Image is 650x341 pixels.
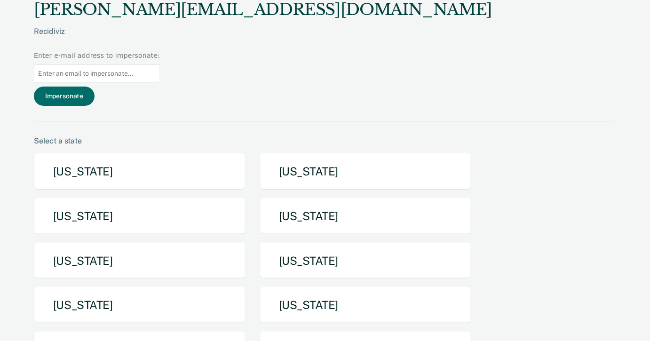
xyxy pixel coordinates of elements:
button: [US_STATE] [260,242,471,279]
input: Enter an email to impersonate... [34,64,160,83]
div: Enter e-mail address to impersonate: [34,51,160,61]
button: [US_STATE] [34,198,246,235]
div: Select a state [34,136,612,145]
div: Recidiviz [34,27,492,51]
button: [US_STATE] [34,242,246,279]
button: [US_STATE] [260,286,471,324]
button: [US_STATE] [260,153,471,190]
button: Impersonate [34,87,95,106]
button: [US_STATE] [34,153,246,190]
button: [US_STATE] [260,198,471,235]
button: [US_STATE] [34,286,246,324]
